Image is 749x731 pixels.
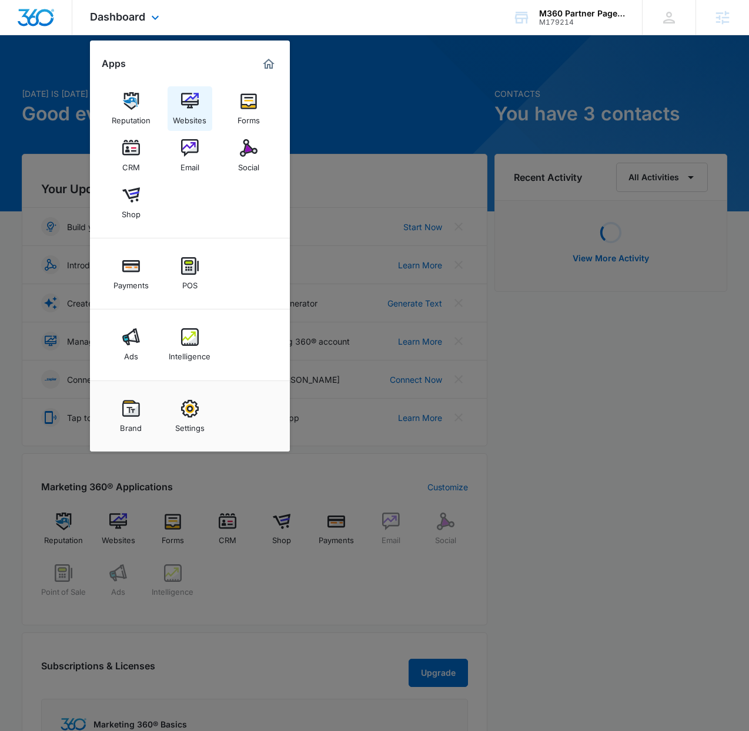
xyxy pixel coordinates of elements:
a: Reputation [109,86,153,131]
div: Email [180,157,199,172]
a: Intelligence [168,322,212,367]
a: Shop [109,180,153,225]
a: Settings [168,394,212,439]
a: CRM [109,133,153,178]
div: Payments [113,275,149,290]
a: Forms [226,86,271,131]
a: Websites [168,86,212,131]
a: POS [168,251,212,296]
div: Settings [175,417,205,433]
div: CRM [122,157,140,172]
div: account name [539,9,625,18]
a: Email [168,133,212,178]
a: Payments [109,251,153,296]
div: Brand [120,417,142,433]
div: Forms [238,110,260,125]
a: Ads [109,322,153,367]
div: Shop [122,204,141,219]
div: Intelligence [169,346,210,361]
div: POS [182,275,198,290]
span: Dashboard [90,11,145,23]
div: Websites [173,110,206,125]
div: account id [539,18,625,26]
a: Social [226,133,271,178]
div: Social [238,157,259,172]
div: Ads [124,346,138,361]
a: Brand [109,394,153,439]
h2: Apps [102,58,126,69]
a: Marketing 360® Dashboard [259,55,278,73]
div: Reputation [112,110,151,125]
